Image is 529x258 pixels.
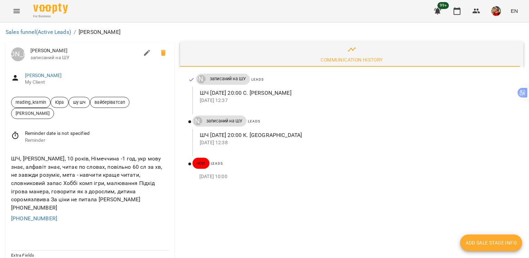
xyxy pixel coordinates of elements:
span: Extra Fields [11,253,34,258]
a: Sales funnel(Active Leads) [6,29,71,35]
span: 99+ [438,2,449,9]
div: Юрій Тимочко [194,117,202,125]
span: Add Sale Stage info [466,239,517,247]
a: [PERSON_NAME] [192,117,202,125]
img: Voopty Logo [33,3,68,13]
span: Leads [211,162,223,165]
span: записаний на ШУ [202,118,246,124]
a: [PERSON_NAME] [196,75,206,83]
span: [PERSON_NAME] [11,110,54,117]
a: [PHONE_NUMBER] [11,215,57,222]
div: Communication History [321,56,383,64]
span: нові [192,160,209,166]
p: [DATE] 12:38 [200,139,512,146]
button: Add Sale Stage info [460,234,522,251]
nav: breadcrumb [6,28,523,36]
span: EN [511,7,518,15]
span: reading_kramin [11,99,50,105]
span: записаний на ШУ [206,76,250,82]
span: Reminder date is not specified [25,130,169,137]
div: Юрій Тимочко [197,75,206,83]
span: Reminder [25,137,169,144]
span: My Client [25,79,169,86]
span: For Business [33,14,68,19]
img: 5e634735370bbb5983f79fa1b5928c88.png [491,6,501,16]
p: ШЧ [DATE] 20:00 С. [PERSON_NAME] [200,89,512,97]
div: Юрій Тимочко [11,47,25,61]
span: Юра [51,99,68,105]
button: Menu [8,3,25,19]
span: шу шч [69,99,90,105]
span: Leads [251,77,263,81]
a: [PERSON_NAME] [11,47,25,61]
button: EN [508,4,521,17]
p: [PERSON_NAME] [79,28,120,36]
span: Leads [248,119,260,123]
a: [PERSON_NAME] [25,73,62,78]
p: [DATE] 12:37 [200,97,512,104]
li: / [74,28,76,36]
span: вайберіватсап [90,99,129,105]
p: ШЧ [DATE] 20:00 К. [GEOGRAPHIC_DATA] [200,131,512,139]
p: [DATE] 10:00 [199,173,512,180]
span: записаний на ШУ [30,54,139,61]
span: [PERSON_NAME] [30,47,139,54]
div: ШЧ, [PERSON_NAME], 10 років, Німеччина -1 год, укр мову знає, алфавіт знає, читає по словах, пові... [10,153,170,213]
